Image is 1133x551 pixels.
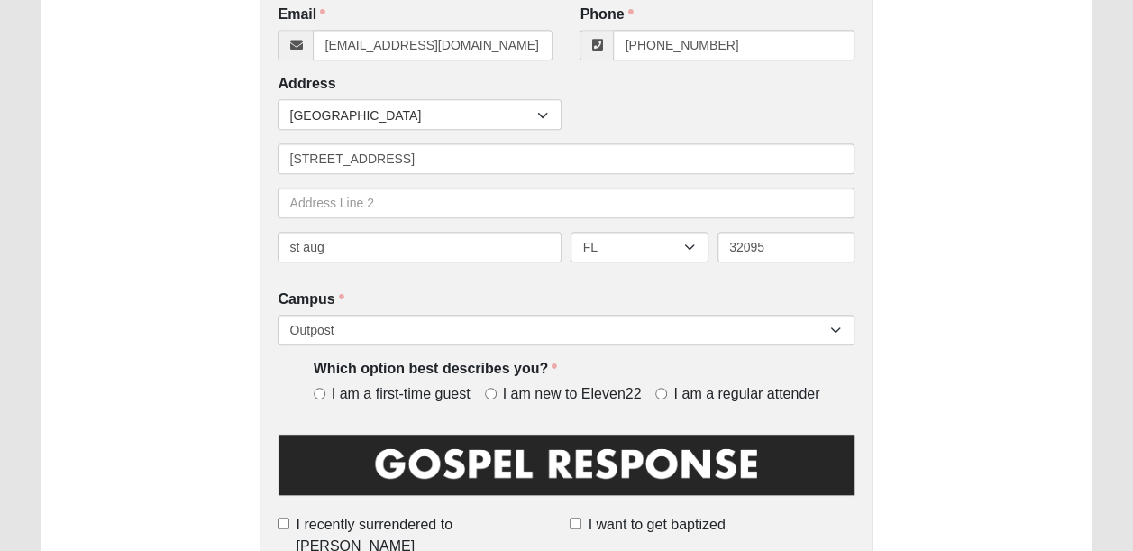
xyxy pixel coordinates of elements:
label: Campus [278,289,343,310]
label: Email [278,5,325,25]
span: [GEOGRAPHIC_DATA] [289,100,537,131]
input: Zip [717,232,855,262]
input: I am a first-time guest [314,388,325,399]
input: I am a regular attender [655,388,667,399]
input: I am new to Eleven22 [485,388,497,399]
span: I am a regular attender [673,384,819,405]
input: I recently surrendered to [PERSON_NAME] [278,518,289,529]
label: Phone [580,5,633,25]
input: I want to get baptized [570,518,581,529]
img: GospelResponseBLK.png [278,431,854,511]
span: I am a first-time guest [332,384,471,405]
label: Address [278,74,335,95]
span: I want to get baptized [588,514,725,536]
input: Address Line 2 [278,188,854,218]
input: City [278,232,562,262]
span: I am new to Eleven22 [503,384,642,405]
input: Address Line 1 [278,143,854,174]
label: Which option best describes you? [314,359,557,380]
